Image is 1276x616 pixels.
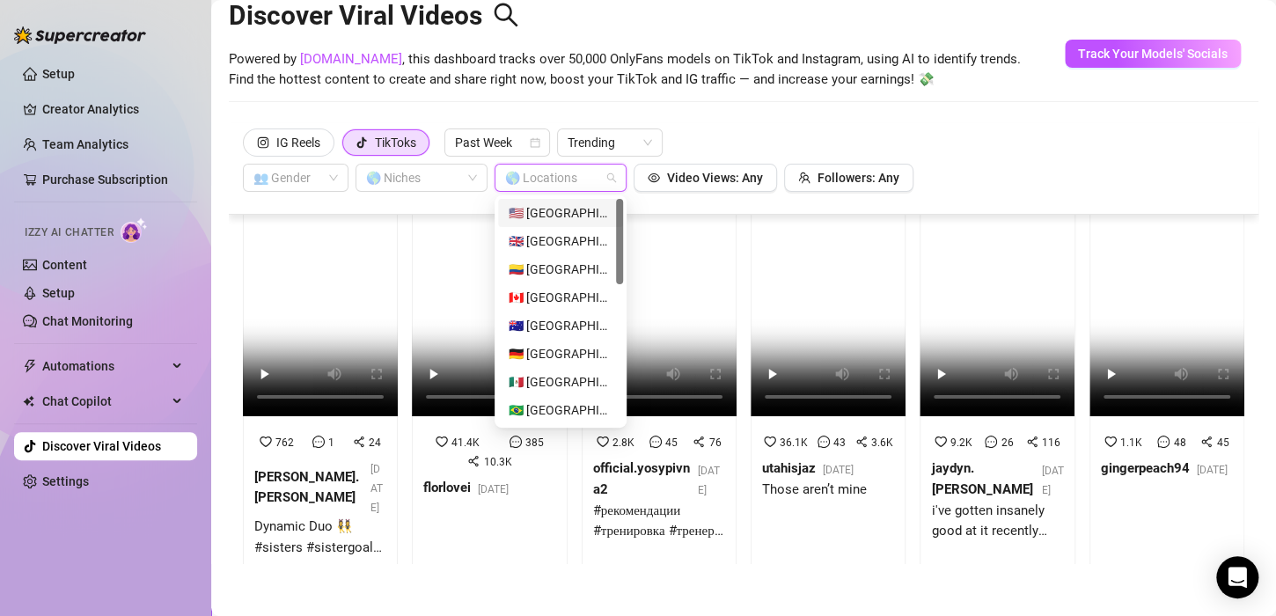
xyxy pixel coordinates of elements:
[920,141,1074,583] a: 1.1Mviews🔥13x Viral9.2K26116jaydyn.[PERSON_NAME][DATE]i've gotten insanely good at it recently #f...
[498,368,623,396] div: 🇲🇽 Mexico
[42,439,161,453] a: Discover Viral Videos
[530,137,540,148] span: calendar
[597,436,609,448] span: heart
[855,436,868,448] span: share-alt
[423,480,471,495] strong: florlovei
[23,395,34,407] img: Chat Copilot
[121,217,148,243] img: AI Chatter
[764,436,776,448] span: heart
[985,436,997,448] span: message
[762,460,816,476] strong: utahisjaz
[698,465,720,496] span: [DATE]
[931,501,1063,542] div: i've gotten insanely good at it recently #fyp #[DEMOGRAPHIC_DATA] @مشعل تمر | [PERSON_NAME]
[818,171,899,185] span: Followers: Any
[509,400,612,420] div: 🇧🇷 [GEOGRAPHIC_DATA]
[931,460,1032,497] strong: jaydyn.[PERSON_NAME]
[582,141,737,583] a: 55.7Kviews🔥13.5x Viral2.8K4576official.yosypivna2[DATE]#рекомендации #тренировка #тренер #тренд #...
[1104,436,1117,448] span: heart
[1101,460,1190,476] strong: gingerpeach94
[568,129,652,156] span: Trending
[593,501,725,542] div: #рекомендации #тренировка #тренер #тренд #фігура
[25,224,114,241] span: Izzy AI Chatter
[254,517,386,558] div: Dynamic Duo 👯‍♀️ #sisters #sistergoals #bff #twins #opposites @[PERSON_NAME]
[353,436,365,448] span: share-alt
[328,436,334,449] span: 1
[498,340,623,368] div: 🇩🇪 Germany
[275,436,294,449] span: 762
[509,231,612,251] div: 🇬🇧 [GEOGRAPHIC_DATA]
[1001,436,1013,449] span: 26
[42,352,167,380] span: Automations
[665,436,678,449] span: 45
[509,260,612,279] div: 🇨🇴 [GEOGRAPHIC_DATA]
[493,2,519,28] span: search
[510,436,522,448] span: message
[634,164,777,192] button: Video Views: Any
[260,436,272,448] span: heart
[356,136,368,149] span: tik-tok
[375,129,416,156] div: TikToks
[451,436,480,449] span: 41.4K
[593,460,690,497] strong: official.yosypivna2
[509,372,612,392] div: 🇲🇽 [GEOGRAPHIC_DATA]
[509,203,612,223] div: 🇺🇸 [GEOGRAPHIC_DATA]
[1065,40,1241,68] button: Track Your Models' Socials
[312,436,325,448] span: message
[23,359,37,373] span: thunderbolt
[498,396,623,424] div: 🇧🇷 Brazil
[509,344,612,363] div: 🇩🇪 [GEOGRAPHIC_DATA]
[42,67,75,81] a: Setup
[1078,47,1228,61] span: Track Your Models' Socials
[1041,465,1063,496] span: [DATE]
[42,474,89,488] a: Settings
[369,436,381,449] span: 24
[42,286,75,300] a: Setup
[498,283,623,312] div: 🇨🇦 Canada
[483,456,511,468] span: 10.3K
[498,227,623,255] div: 🇬🇧 United Kingdom
[14,26,146,44] img: logo-BBDzfeDw.svg
[370,463,383,514] span: [DATE]
[276,129,320,156] div: IG Reels
[498,312,623,340] div: 🇦🇺 Australia
[1026,436,1038,448] span: share-alt
[42,95,183,123] a: Creator Analytics
[649,436,662,448] span: message
[42,387,167,415] span: Chat Copilot
[648,172,660,184] span: eye
[612,436,634,449] span: 2.8K
[436,436,448,448] span: heart
[300,51,402,67] a: [DOMAIN_NAME]
[667,171,763,185] span: Video Views: Any
[467,455,480,467] span: share-alt
[784,164,913,192] button: Followers: Any
[42,172,168,187] a: Purchase Subscription
[498,255,623,283] div: 🇨🇴 Colombia
[780,436,808,449] span: 36.1K
[498,199,623,227] div: 🇺🇸 United States
[1197,464,1228,476] span: [DATE]
[229,49,1021,91] span: Powered by , this dashboard tracks over 50,000 OnlyFans models on TikTok and Instagram, using AI ...
[478,483,509,495] span: [DATE]
[42,137,128,151] a: Team Analytics
[798,172,810,184] span: team
[254,469,359,506] strong: [PERSON_NAME].[PERSON_NAME]
[1042,436,1060,449] span: 116
[412,141,567,583] a: 219.7Kviews🔥16.5x Viral41.4K38510.3Kflorlovei[DATE]
[1216,436,1228,449] span: 45
[762,480,867,501] div: Those aren’t mine
[751,141,906,583] a: 715.6Kviews🔥13.5x Viral36.1K433.6Kutahisjaz[DATE]Those aren’t mine
[818,436,830,448] span: message
[950,436,972,449] span: 9.2K
[708,436,721,449] span: 76
[1089,141,1244,583] a: 18.7Kviews🔥13x Viral1.1K4845gingerpeach94[DATE]
[823,464,854,476] span: [DATE]
[257,136,269,149] span: instagram
[243,141,398,583] a: 87.7Kviews🔥17.5x Viral762124[PERSON_NAME].[PERSON_NAME][DATE]Dynamic Duo 👯‍♀️ #sisters #sistergoa...
[525,436,544,449] span: 385
[1120,436,1142,449] span: 1.1K
[871,436,893,449] span: 3.6K
[693,436,705,448] span: share-alt
[1200,436,1213,448] span: share-alt
[833,436,846,449] span: 43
